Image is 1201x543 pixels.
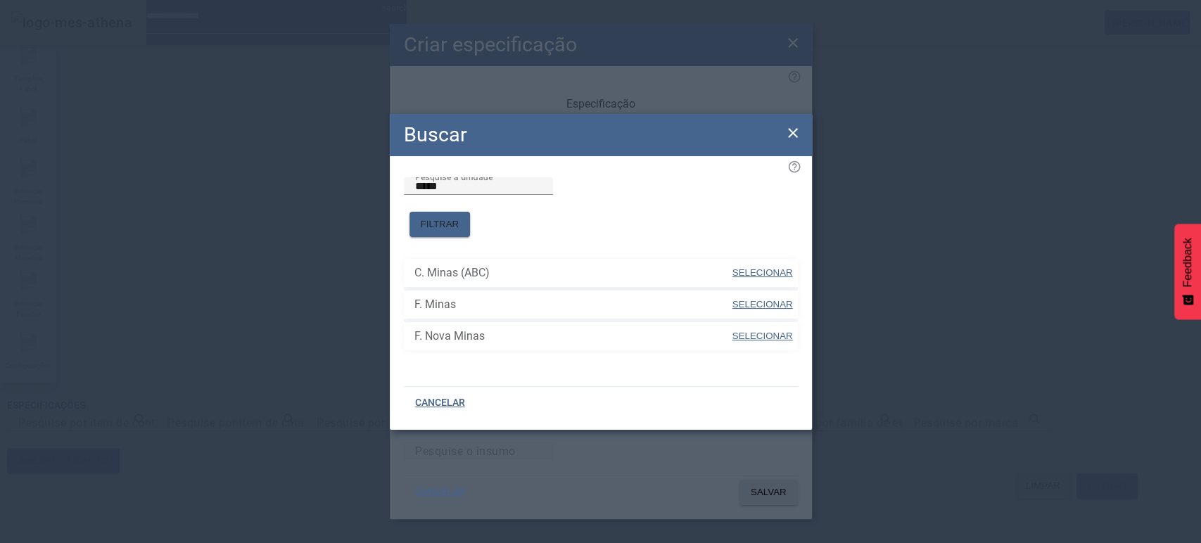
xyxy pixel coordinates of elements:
button: SALVAR [739,480,798,505]
button: Feedback - Mostrar pesquisa [1174,224,1201,319]
span: SALVAR [751,485,787,499]
span: FILTRAR [421,217,459,231]
span: F. Nova Minas [414,328,731,345]
span: SELECIONAR [732,299,793,309]
button: SELECIONAR [730,292,794,317]
span: C. Minas (ABC) [414,264,731,281]
button: FILTRAR [409,212,471,237]
span: CANCELAR [415,485,465,499]
span: Feedback [1181,238,1194,287]
button: SELECIONAR [730,324,794,349]
span: SELECIONAR [732,331,793,341]
button: CANCELAR [404,480,476,505]
span: CANCELAR [415,396,465,410]
span: F. Minas [414,296,731,313]
span: SELECIONAR [732,267,793,278]
button: CANCELAR [404,390,476,416]
button: SELECIONAR [730,260,794,286]
h2: Buscar [404,120,467,150]
mat-label: Pesquise a unidade [415,172,493,181]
